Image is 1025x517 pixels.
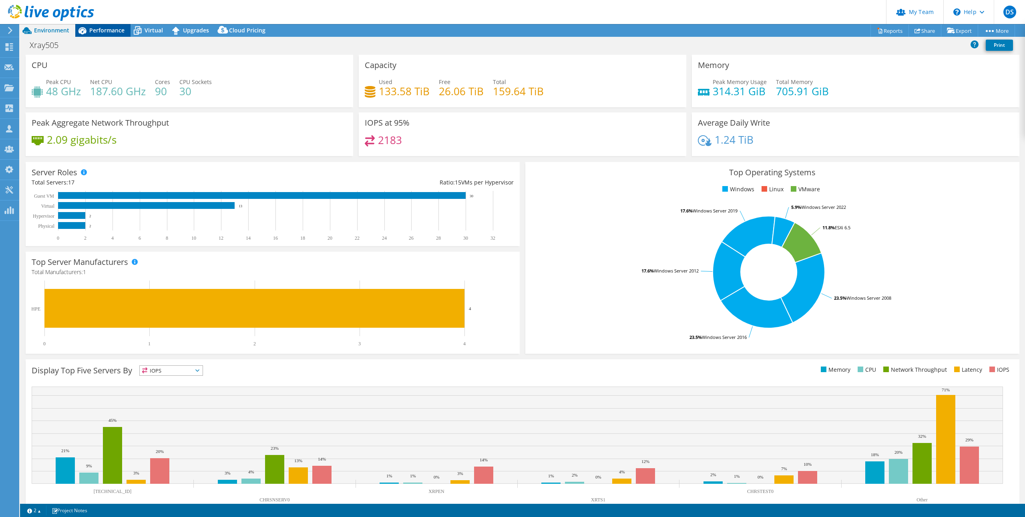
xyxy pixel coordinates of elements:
[86,463,92,468] text: 9%
[33,213,54,219] text: Hypervisor
[248,469,254,474] text: 4%
[641,268,654,274] tspan: 17.6%
[986,40,1013,51] a: Print
[834,295,846,301] tspan: 23.5%
[355,235,360,241] text: 22
[90,87,146,96] h4: 187.60 GHz
[365,61,396,70] h3: Capacity
[463,341,466,347] text: 4
[894,450,902,455] text: 20%
[34,26,69,34] span: Environment
[641,459,649,464] text: 12%
[133,471,139,475] text: 3%
[871,452,879,457] text: 18%
[439,87,484,96] h4: 26.06 TiB
[457,471,463,476] text: 3%
[109,418,117,423] text: 45%
[680,208,693,214] tspan: 17.6%
[145,26,163,34] span: Virtual
[46,87,81,96] h4: 48 GHz
[139,235,141,241] text: 6
[179,87,212,96] h4: 30
[654,268,699,274] tspan: Windows Server 2012
[225,471,231,475] text: 3%
[595,475,601,479] text: 0%
[689,334,702,340] tspan: 23.5%
[379,78,392,86] span: Used
[219,235,223,241] text: 12
[702,334,747,340] tspan: Windows Server 2016
[952,365,982,374] li: Latency
[490,235,495,241] text: 32
[271,446,279,451] text: 23%
[428,489,444,494] text: XRPEN
[155,87,170,96] h4: 90
[90,78,112,86] span: Net CPU
[31,306,40,312] text: HPE
[572,473,578,477] text: 2%
[94,489,132,494] text: [TECHNICAL_ID]
[26,41,71,50] h1: Xray505
[776,78,813,86] span: Total Memory
[548,473,554,478] text: 1%
[439,78,450,86] span: Free
[179,78,212,86] span: CPU Sockets
[493,78,506,86] span: Total
[166,235,168,241] text: 8
[918,434,926,439] text: 32%
[801,204,846,210] tspan: Windows Server 2022
[46,505,93,515] a: Project Notes
[734,474,740,479] text: 1%
[965,437,973,442] text: 29%
[434,475,440,479] text: 0%
[591,497,605,503] text: XRTS1
[916,497,927,503] text: Other
[156,449,164,454] text: 20%
[38,223,54,229] text: Physical
[881,365,947,374] li: Network Throughput
[698,118,770,127] h3: Average Daily Write
[713,87,767,96] h4: 314.31 GiB
[713,78,767,86] span: Peak Memory Usage
[791,204,801,210] tspan: 5.9%
[34,193,54,199] text: Guest VM
[760,185,784,194] li: Linux
[89,214,91,218] text: 2
[436,235,441,241] text: 28
[758,475,764,479] text: 0%
[43,341,46,347] text: 0
[531,168,1013,177] h3: Top Operating Systems
[32,258,128,267] h3: Top Server Manufacturers
[294,458,302,463] text: 13%
[32,268,514,277] h4: Total Manufacturers:
[846,295,891,301] tspan: Windows Server 2008
[987,365,1009,374] li: IOPS
[229,26,265,34] span: Cloud Pricing
[1003,6,1016,18] span: DS
[68,178,74,186] span: 17
[493,87,544,96] h4: 159.64 TiB
[715,135,754,144] h4: 1.24 TiB
[61,448,69,453] text: 21%
[953,8,961,16] svg: \n
[148,341,151,347] text: 1
[835,224,850,230] tspan: ESXi 6.5
[300,235,305,241] text: 18
[469,306,471,311] text: 4
[941,24,978,37] a: Export
[47,135,117,144] h4: 2.09 gigabits/s
[856,365,876,374] li: CPU
[57,235,59,241] text: 0
[273,178,514,187] div: Ratio: VMs per Hypervisor
[619,469,625,474] text: 4%
[32,61,48,70] h3: CPU
[870,24,909,37] a: Reports
[455,178,461,186] span: 15
[382,235,387,241] text: 24
[470,194,474,198] text: 30
[386,473,392,478] text: 1%
[83,268,86,276] span: 1
[747,489,774,494] text: CHRSTEST0
[32,168,77,177] h3: Server Roles
[789,185,820,194] li: VMware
